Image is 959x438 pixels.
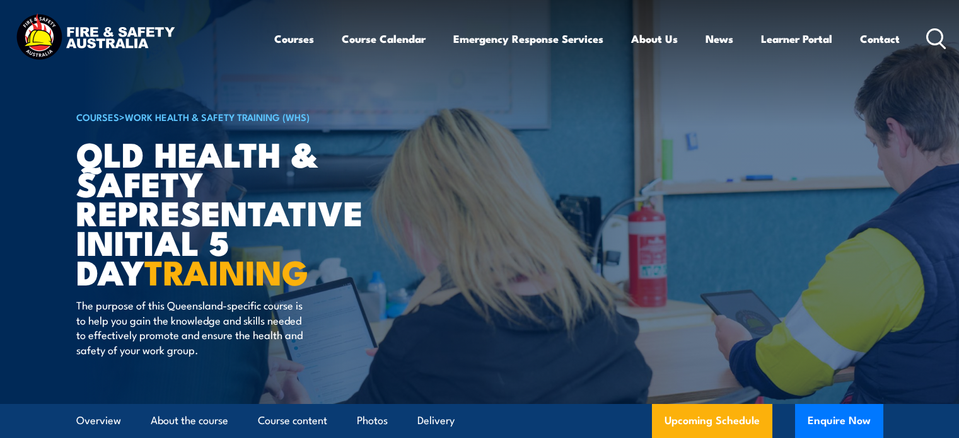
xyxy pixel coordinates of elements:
a: About the course [151,404,228,437]
button: Enquire Now [795,404,883,438]
a: Course content [258,404,327,437]
a: Overview [76,404,121,437]
h6: > [76,109,388,124]
p: The purpose of this Queensland-specific course is to help you gain the knowledge and skills neede... [76,297,306,357]
a: Work Health & Safety Training (WHS) [125,110,310,124]
a: Course Calendar [342,22,426,55]
a: Upcoming Schedule [652,404,772,438]
a: Courses [274,22,314,55]
a: Emergency Response Services [453,22,603,55]
a: Learner Portal [761,22,832,55]
strong: TRAINING [144,245,308,297]
a: About Us [631,22,678,55]
a: Delivery [417,404,455,437]
a: Photos [357,404,388,437]
a: News [706,22,733,55]
a: Contact [860,22,900,55]
a: COURSES [76,110,119,124]
h1: QLD Health & Safety Representative Initial 5 Day [76,139,388,286]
